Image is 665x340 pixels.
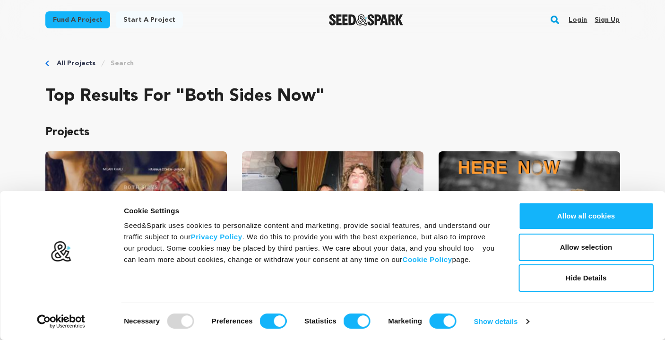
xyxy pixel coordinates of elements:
[124,220,497,265] div: Seed&Spark uses cookies to personalize content and marketing, provide social features, and unders...
[45,125,620,140] p: Projects
[403,255,452,263] a: Cookie Policy
[20,314,103,329] a: Usercentrics Cookiebot - opens in a new window
[518,202,654,230] button: Allow all cookies
[569,12,587,27] a: Login
[191,233,242,241] a: Privacy Policy
[304,317,337,325] strong: Statistics
[212,317,253,325] strong: Preferences
[124,317,160,325] strong: Necessary
[51,241,72,262] img: logo
[57,59,95,68] a: All Projects
[518,264,654,292] button: Hide Details
[124,205,497,217] div: Cookie Settings
[111,59,134,68] a: Search
[45,87,620,106] h2: Top results for "both sides now"
[518,234,654,261] button: Allow selection
[116,11,183,28] a: Start a project
[329,14,403,26] a: Seed&Spark Homepage
[388,317,422,325] strong: Marketing
[45,11,110,28] a: Fund a project
[474,314,529,329] a: Show details
[595,12,620,27] a: Sign up
[45,59,620,68] div: Breadcrumb
[329,14,403,26] img: Seed&Spark Logo Dark Mode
